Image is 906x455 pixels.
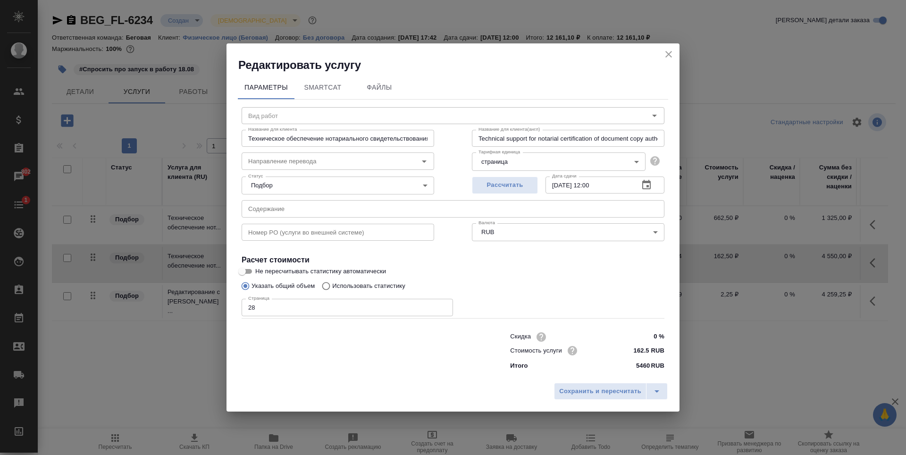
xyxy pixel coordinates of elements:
h2: Редактировать услугу [238,58,679,73]
button: Сохранить и пересчитать [554,383,646,400]
span: Рассчитать [477,180,533,191]
span: Не пересчитывать статистику автоматически [255,267,386,276]
p: Указать общий объем [252,281,315,291]
div: Подбор [242,177,434,194]
p: Использовать статистику [332,281,405,291]
input: ✎ Введи что-нибудь [629,344,664,357]
div: RUB [472,223,664,241]
h4: Расчет стоимости [242,254,664,266]
span: Файлы [357,82,402,93]
p: RUB [651,361,664,371]
div: split button [554,383,668,400]
p: Стоимость услуги [510,346,562,355]
span: Параметры [243,82,289,93]
button: Рассчитать [472,177,538,194]
p: Скидка [510,332,531,341]
span: Сохранить и пересчитать [559,386,641,397]
input: ✎ Введи что-нибудь [629,330,664,344]
button: Подбор [248,181,276,189]
button: RUB [478,228,497,236]
span: SmartCat [300,82,345,93]
div: страница [472,152,646,170]
p: 5460 [636,361,650,371]
button: Open [418,155,431,168]
button: страница [478,158,511,166]
p: Итого [510,361,528,371]
button: close [662,47,676,61]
